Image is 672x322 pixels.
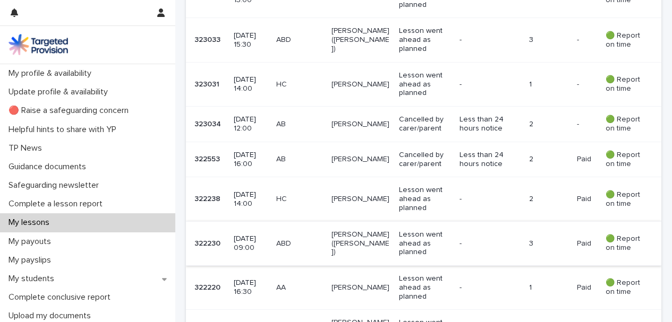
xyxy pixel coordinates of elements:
p: Update profile & availability [4,87,116,97]
p: [PERSON_NAME] [331,80,390,89]
p: My students [4,274,63,284]
p: - [460,36,518,45]
p: Complete a lesson report [4,199,111,209]
p: 323031 [194,78,222,89]
p: 3 [529,239,568,248]
p: Safeguarding newsletter [4,180,107,190]
p: - [460,80,518,89]
p: ABD [276,36,324,45]
tr: 323034323034 [DATE] 12:00AB[PERSON_NAME]Cancelled by carer/parentLess than 24 hours notice2-- 🟢 R... [186,107,661,142]
p: 🟢 Report on time [606,234,644,253]
p: 🟢 Report on time [606,151,644,169]
p: 2 [529,120,568,129]
p: Helpful hints to share with YP [4,125,125,135]
tr: 322553322553 [DATE] 16:00AB[PERSON_NAME]Cancelled by carer/parentLess than 24 hours notice2PaidPa... [186,142,661,177]
p: AA [276,283,324,292]
tr: 322238322238 [DATE] 14:00HC[PERSON_NAME]Lesson went ahead as planned-2PaidPaid 🟢 Report on time [186,177,661,221]
p: Cancelled by carer/parent [399,115,450,133]
p: 2 [529,155,568,164]
p: Paid [577,153,593,164]
p: - [577,33,581,45]
tr: 323031323031 [DATE] 14:00HC[PERSON_NAME]Lesson went ahead as planned-1-- 🟢 Report on time [186,62,661,106]
p: [PERSON_NAME] ([PERSON_NAME]) [331,230,390,257]
p: - [460,283,518,292]
p: 322553 [194,153,222,164]
p: [DATE] 16:00 [234,151,268,169]
p: Complete conclusive report [4,292,119,302]
p: AB [276,120,324,129]
p: HC [276,195,324,204]
p: 2 [529,195,568,204]
p: Paid [577,237,593,248]
p: [DATE] 14:00 [234,75,268,93]
p: 🟢 Report on time [606,75,644,93]
p: 🟢 Report on time [606,190,644,208]
p: Lesson went ahead as planned [399,274,450,301]
p: AB [276,155,324,164]
p: My payouts [4,237,59,247]
p: 322238 [194,193,223,204]
p: - [460,239,518,248]
p: [PERSON_NAME] ([PERSON_NAME]) [331,27,390,53]
p: [DATE] 14:00 [234,190,268,208]
p: TP News [4,143,50,153]
tr: 322230322230 [DATE] 09:00ABD[PERSON_NAME] ([PERSON_NAME])Lesson went ahead as planned-3PaidPaid 🟢... [186,221,661,265]
p: 3 [529,36,568,45]
p: 323033 [194,33,223,45]
p: My profile & availability [4,68,100,79]
p: Guidance documents [4,162,95,172]
tr: 322220322220 [DATE] 16:30AA[PERSON_NAME]Lesson went ahead as planned-1PaidPaid 🟢 Report on time [186,266,661,310]
p: - [577,78,581,89]
p: [DATE] 15:30 [234,31,268,49]
p: [PERSON_NAME] [331,155,390,164]
p: [DATE] 09:00 [234,234,268,253]
p: [PERSON_NAME] [331,283,390,292]
p: Lesson went ahead as planned [399,71,450,98]
p: - [460,195,518,204]
p: 322230 [194,237,223,248]
p: Less than 24 hours notice [460,115,518,133]
p: My payslips [4,255,59,265]
p: 1 [529,283,568,292]
p: 1 [529,80,568,89]
p: 323034 [194,118,223,129]
p: Upload my documents [4,311,99,321]
p: - [577,118,581,129]
p: HC [276,80,324,89]
p: My lessons [4,217,58,228]
p: 🔴 Raise a safeguarding concern [4,106,137,116]
p: Cancelled by carer/parent [399,151,450,169]
p: 🟢 Report on time [606,115,644,133]
p: Paid [577,281,593,292]
p: [PERSON_NAME] [331,195,390,204]
p: Less than 24 hours notice [460,151,518,169]
p: 322220 [194,281,223,292]
p: Lesson went ahead as planned [399,186,450,212]
p: [PERSON_NAME] [331,120,390,129]
p: Paid [577,193,593,204]
img: M5nRWzHhSzIhMunXDL62 [8,34,68,55]
tr: 323033323033 [DATE] 15:30ABD[PERSON_NAME] ([PERSON_NAME])Lesson went ahead as planned-3-- 🟢 Repor... [186,18,661,62]
p: [DATE] 16:30 [234,279,268,297]
p: 🟢 Report on time [606,279,644,297]
p: 🟢 Report on time [606,31,644,49]
p: Lesson went ahead as planned [399,27,450,53]
p: Lesson went ahead as planned [399,230,450,257]
p: [DATE] 12:00 [234,115,268,133]
p: ABD [276,239,324,248]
